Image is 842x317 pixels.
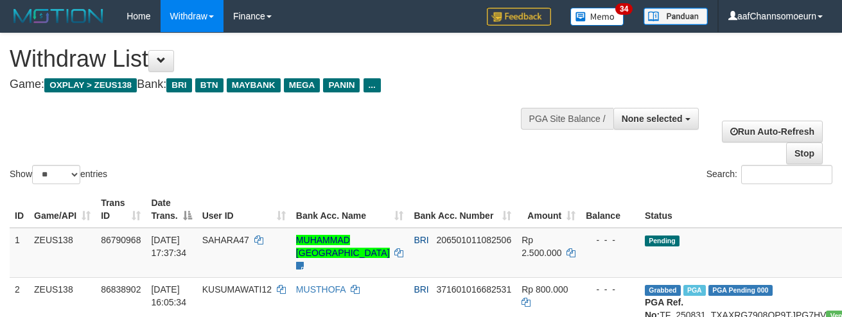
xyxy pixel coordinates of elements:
a: MUSTHOFA [296,284,346,295]
span: PGA Pending [708,285,773,296]
img: Button%20Memo.svg [570,8,624,26]
a: Stop [786,142,823,164]
span: PANIN [323,78,360,92]
span: MEGA [284,78,320,92]
th: Bank Acc. Number: activate to sort column ascending [408,191,516,228]
span: Grabbed [645,285,681,296]
th: User ID: activate to sort column ascending [197,191,291,228]
img: panduan.png [644,8,708,25]
span: BRI [166,78,191,92]
h1: Withdraw List [10,46,548,72]
a: MUHAMMAD [GEOGRAPHIC_DATA] [296,235,390,258]
div: PGA Site Balance / [521,108,613,130]
span: Pending [645,236,680,246]
span: 34 [615,3,633,15]
th: Amount: activate to sort column ascending [516,191,581,228]
label: Show entries [10,165,107,184]
span: 86838902 [101,284,141,295]
div: - - - [586,283,635,296]
span: None selected [622,114,683,124]
th: Game/API: activate to sort column ascending [29,191,96,228]
span: Rp 2.500.000 [522,235,561,258]
span: [DATE] 16:05:34 [151,284,186,307]
button: None selected [613,108,699,130]
th: ID [10,191,29,228]
th: Trans ID: activate to sort column ascending [96,191,146,228]
span: Copy 206501011082506 to clipboard [436,235,511,245]
th: Bank Acc. Name: activate to sort column ascending [291,191,409,228]
span: BRI [414,235,428,245]
span: SAHARA47 [202,235,249,245]
span: 86790968 [101,235,141,245]
td: 1 [10,228,29,278]
span: MAYBANK [227,78,281,92]
span: ... [364,78,381,92]
span: KUSUMAWATI12 [202,284,272,295]
span: Rp 800.000 [522,284,568,295]
span: BRI [414,284,428,295]
label: Search: [706,165,832,184]
select: Showentries [32,165,80,184]
a: Run Auto-Refresh [722,121,823,142]
span: [DATE] 17:37:34 [151,235,186,258]
span: BTN [195,78,224,92]
img: Feedback.jpg [487,8,551,26]
img: MOTION_logo.png [10,6,107,26]
input: Search: [741,165,832,184]
div: - - - [586,234,635,246]
span: Copy 371601016682531 to clipboard [436,284,511,295]
th: Date Trans.: activate to sort column descending [146,191,197,228]
th: Balance [581,191,640,228]
span: Marked by aafkaynarin [683,285,706,296]
h4: Game: Bank: [10,78,548,91]
span: OXPLAY > ZEUS138 [44,78,137,92]
td: ZEUS138 [29,228,96,278]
